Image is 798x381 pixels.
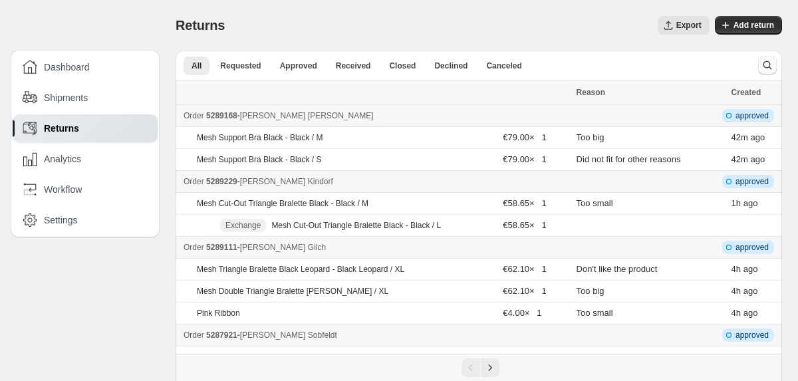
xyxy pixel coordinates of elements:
span: [PERSON_NAME] Kindorf [240,177,333,186]
span: €62.10 × 1 [503,264,546,274]
td: ago [728,127,782,149]
span: 5289111 [206,243,237,252]
span: approved [735,110,769,121]
span: Order [184,177,204,186]
td: Too small [573,193,728,215]
span: Workflow [44,183,82,196]
span: €62.10 × 1 [503,286,546,296]
time: Friday, October 10, 2025 at 8:56:17 AM [731,286,741,296]
nav: Pagination [176,354,782,381]
div: - [184,241,569,254]
span: Dashboard [44,61,90,74]
span: Received [336,61,371,71]
p: Mesh Cut-Out Triangle Bralette Black - Black / L [271,220,441,231]
p: Pink Ribbon [197,308,240,318]
span: Declined [434,61,467,71]
p: Mesh Support Bra Black - Black / M [197,132,323,143]
td: Don't like the product [573,259,728,281]
span: Approved [280,61,317,71]
span: Add return [733,20,774,31]
span: 5289168 [206,111,237,120]
td: ago [728,303,782,324]
span: Order [184,111,204,120]
span: approved [735,330,769,340]
div: - [184,109,569,122]
td: ago [728,193,782,215]
time: Friday, October 10, 2025 at 11:59:15 AM [731,132,748,142]
span: approved [735,242,769,253]
span: [PERSON_NAME] Sobfeldt [240,330,337,340]
time: Friday, October 10, 2025 at 8:56:17 AM [731,264,741,274]
span: Returns [176,18,225,33]
span: 5287921 [206,330,237,340]
span: Order [184,243,204,252]
td: Did not fit for other reasons [573,149,728,171]
button: Export [658,16,710,35]
p: Mesh Double Triangle Bralette [PERSON_NAME] / XL [197,286,388,297]
td: Too small [573,303,728,324]
td: ago [728,346,782,368]
span: Export [676,20,702,31]
span: Closed [389,61,416,71]
span: Order [184,330,204,340]
td: Too big [573,127,728,149]
div: - [184,328,569,342]
time: Friday, October 10, 2025 at 8:46:38 AM [731,352,741,362]
span: €4.00 × 1 [503,308,541,318]
button: Search and filter results [758,56,777,74]
span: Requested [220,61,261,71]
span: [PERSON_NAME] Gilch [240,243,326,252]
span: €58.65 × 1 [503,220,546,230]
button: Next [481,358,499,377]
td: ago [728,259,782,281]
span: approved [735,176,769,187]
span: Canceled [486,61,521,71]
p: Mesh Cut-Out Triangle Bralette Black - Black / M [197,198,368,209]
div: - [184,175,569,188]
span: Returns [44,122,79,135]
span: kr 470.00 × 1 [503,352,556,362]
td: ago [728,149,782,171]
p: Mesh Triangle Bralette Black Leopard - Black Leopard / XL [197,264,404,275]
p: Mesh Support Bra Black - Black / S [197,154,321,165]
button: Add return [715,16,782,35]
time: Friday, October 10, 2025 at 11:59:15 AM [731,154,748,164]
span: Reason [577,88,605,97]
td: Changed mind [573,346,728,368]
td: ago [728,281,782,303]
time: Friday, October 10, 2025 at 11:40:35 AM [731,198,741,208]
span: €79.00 × 1 [503,132,546,142]
time: Friday, October 10, 2025 at 8:56:17 AM [731,308,741,318]
span: 5289229 [206,177,237,186]
span: Settings [44,213,78,227]
span: Created [731,88,761,97]
td: Too big [573,281,728,303]
span: Analytics [44,152,81,166]
span: [PERSON_NAME] [PERSON_NAME] [240,111,374,120]
p: Lace Triangle Bralette Coral - Coral / M [197,352,335,362]
span: All [192,61,201,71]
span: Shipments [44,91,88,104]
span: Exchange [225,220,261,231]
span: €79.00 × 1 [503,154,546,164]
span: €58.65 × 1 [503,198,546,208]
